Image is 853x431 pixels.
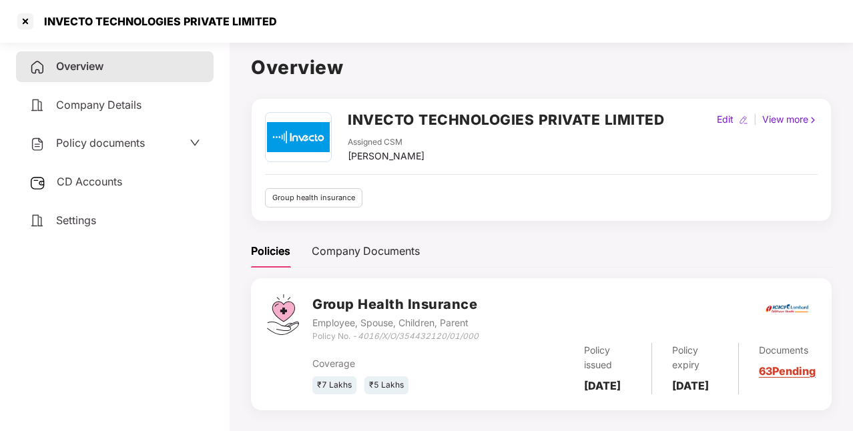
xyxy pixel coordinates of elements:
span: CD Accounts [57,175,122,188]
div: Policy issued [584,343,631,372]
div: Company Documents [312,243,420,260]
div: Coverage [312,356,480,371]
img: svg+xml;base64,PHN2ZyB3aWR0aD0iMjUiIGhlaWdodD0iMjQiIHZpZXdCb3g9IjAgMCAyNSAyNCIgZmlsbD0ibm9uZSIgeG... [29,175,46,191]
b: [DATE] [584,379,621,392]
img: invecto.png [267,113,329,161]
b: [DATE] [672,379,709,392]
h2: INVECTO TECHNOLOGIES PRIVATE LIMITED [348,109,664,131]
img: rightIcon [808,115,818,125]
div: Employee, Spouse, Children, Parent [312,316,479,330]
div: Group health insurance [265,188,362,207]
div: ₹7 Lakhs [312,376,356,394]
span: Settings [56,213,96,227]
div: Policy expiry [672,343,718,372]
div: ₹5 Lakhs [364,376,408,394]
div: Edit [714,112,736,127]
img: editIcon [739,115,748,125]
a: 63 Pending [759,364,816,378]
span: Policy documents [56,136,145,149]
div: Documents [759,343,816,358]
img: svg+xml;base64,PHN2ZyB4bWxucz0iaHR0cDovL3d3dy53My5vcmcvMjAwMC9zdmciIHdpZHRoPSIyNCIgaGVpZ2h0PSIyNC... [29,136,45,152]
img: svg+xml;base64,PHN2ZyB4bWxucz0iaHR0cDovL3d3dy53My5vcmcvMjAwMC9zdmciIHdpZHRoPSIyNCIgaGVpZ2h0PSIyNC... [29,59,45,75]
img: svg+xml;base64,PHN2ZyB4bWxucz0iaHR0cDovL3d3dy53My5vcmcvMjAwMC9zdmciIHdpZHRoPSIyNCIgaGVpZ2h0PSIyNC... [29,97,45,113]
div: Policy No. - [312,330,479,343]
div: | [751,112,760,127]
div: INVECTO TECHNOLOGIES PRIVATE LIMITED [36,15,277,28]
div: [PERSON_NAME] [348,149,424,163]
h3: Group Health Insurance [312,294,479,315]
img: svg+xml;base64,PHN2ZyB4bWxucz0iaHR0cDovL3d3dy53My5vcmcvMjAwMC9zdmciIHdpZHRoPSIyNCIgaGVpZ2h0PSIyNC... [29,213,45,229]
i: 4016/X/O/354432120/01/000 [358,331,479,341]
span: Overview [56,59,103,73]
img: icici.png [763,300,811,317]
span: down [190,137,200,148]
img: svg+xml;base64,PHN2ZyB4bWxucz0iaHR0cDovL3d3dy53My5vcmcvMjAwMC9zdmciIHdpZHRoPSI0Ny43MTQiIGhlaWdodD... [267,294,299,335]
span: Company Details [56,98,141,111]
div: Assigned CSM [348,136,424,149]
h1: Overview [251,53,832,82]
div: Policies [251,243,290,260]
div: View more [760,112,820,127]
